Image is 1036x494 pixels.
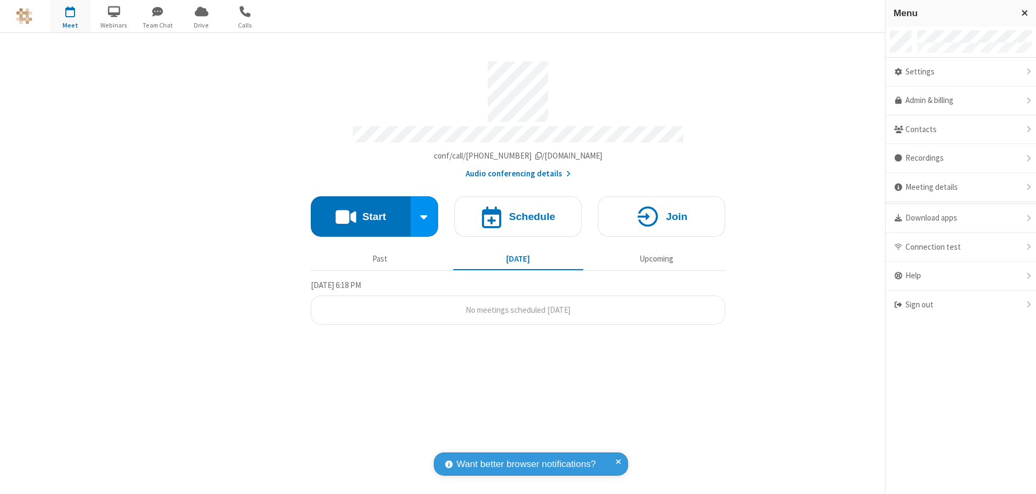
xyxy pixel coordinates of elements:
div: Connection test [885,233,1036,262]
span: Want better browser notifications? [456,457,596,471]
span: [DATE] 6:18 PM [311,280,361,290]
h4: Join [666,211,687,222]
button: Upcoming [591,249,721,269]
section: Today's Meetings [311,279,725,325]
span: Webinars [94,20,134,30]
span: No meetings scheduled [DATE] [466,305,570,315]
img: QA Selenium DO NOT DELETE OR CHANGE [16,8,32,24]
div: Recordings [885,144,1036,173]
h3: Menu [894,8,1012,18]
span: Team Chat [138,20,178,30]
span: Drive [181,20,222,30]
button: Schedule [454,196,582,237]
button: Start [311,196,411,237]
h4: Start [362,211,386,222]
div: Help [885,262,1036,291]
div: Settings [885,58,1036,87]
button: [DATE] [453,249,583,269]
section: Account details [311,53,725,180]
h4: Schedule [509,211,555,222]
div: Meeting details [885,173,1036,202]
div: Start conference options [411,196,439,237]
iframe: Chat [1009,466,1028,486]
span: Calls [225,20,265,30]
button: Audio conferencing details [466,168,571,180]
button: Copy my meeting room linkCopy my meeting room link [434,150,603,162]
div: Sign out [885,291,1036,319]
button: Join [598,196,725,237]
span: Copy my meeting room link [434,150,603,161]
span: Meet [50,20,91,30]
button: Past [315,249,445,269]
div: Download apps [885,204,1036,233]
a: Admin & billing [885,86,1036,115]
div: Contacts [885,115,1036,145]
